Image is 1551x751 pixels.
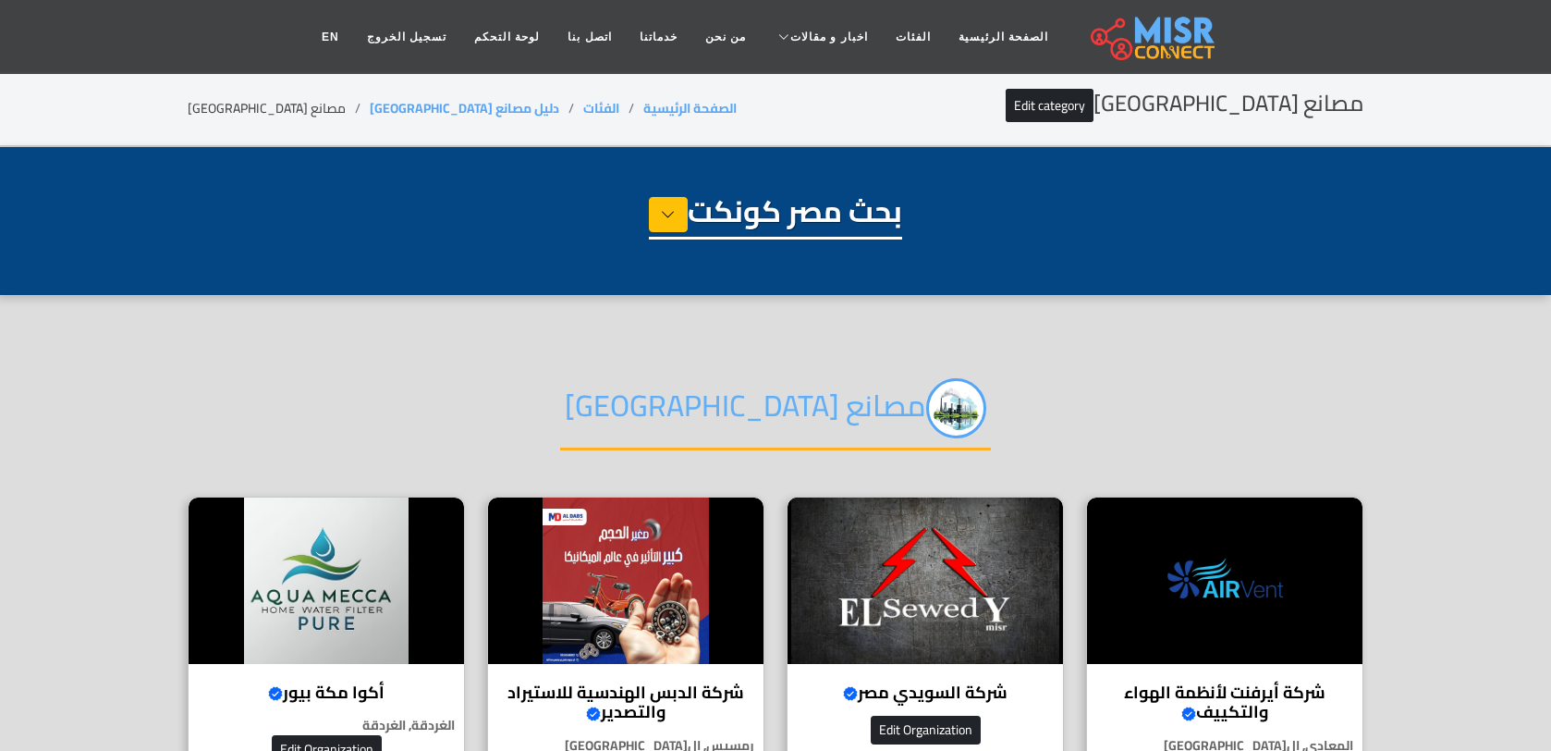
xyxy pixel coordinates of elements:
h4: شركة السويدي مصر [801,683,1049,703]
a: الصفحة الرئيسية [945,19,1062,55]
li: مصانع [GEOGRAPHIC_DATA] [188,99,370,118]
a: اتصل بنا [554,19,625,55]
img: شركة السويدي مصر [788,498,1063,664]
svg: Verified account [268,686,283,701]
h2: مصانع [GEOGRAPHIC_DATA] [1006,91,1363,117]
a: اخبار و مقالات [760,19,882,55]
img: أكوا مكة بيور [189,498,464,664]
h1: بحث مصر كونكت [649,193,902,240]
a: دليل مصانع [GEOGRAPHIC_DATA] [370,96,559,120]
img: شركة أيرفنت لأنظمة الهواء والتكييف [1087,498,1362,664]
img: EmoC8BExvHL9rYvGYssx.png [926,378,986,438]
h4: شركة أيرفنت لأنظمة الهواء والتكييف [1101,683,1349,722]
a: الفئات [583,96,619,120]
a: تسجيل الخروج [353,19,460,55]
p: الغردقة, الغردقة [189,716,464,735]
svg: Verified account [843,686,858,701]
h4: شركة الدبس الهندسية للاستيراد والتصدير [502,683,750,722]
a: EN [308,19,353,55]
img: main.misr_connect [1091,14,1215,60]
a: الفئات [882,19,945,55]
svg: Verified account [1181,707,1196,721]
svg: Verified account [586,707,601,721]
h4: أكوا مكة بيور [202,683,450,703]
a: خدماتنا [626,19,691,55]
a: لوحة التحكم [460,19,554,55]
a: Edit category [1006,89,1093,122]
h2: مصانع [GEOGRAPHIC_DATA] [560,378,991,450]
img: شركة الدبس الهندسية للاستيراد والتصدير [488,498,763,664]
a: من نحن [691,19,760,55]
span: اخبار و مقالات [790,29,868,45]
a: الصفحة الرئيسية [643,96,737,120]
button: Edit Organization [871,716,981,745]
